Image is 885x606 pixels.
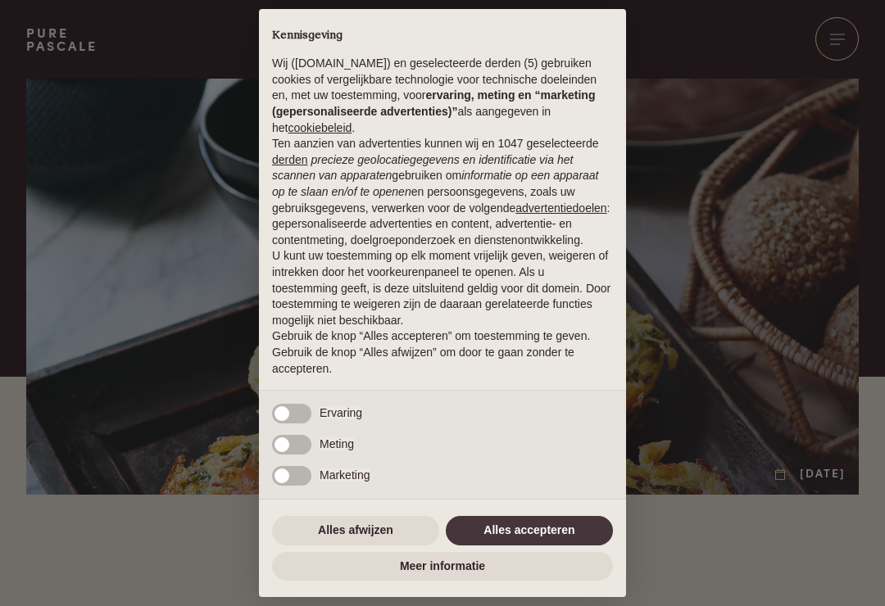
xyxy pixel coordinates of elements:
a: cookiebeleid [288,121,352,134]
button: advertentiedoelen [515,201,606,217]
span: Meting [320,437,354,450]
em: precieze geolocatiegegevens en identificatie via het scannen van apparaten [272,153,573,183]
p: Ten aanzien van advertenties kunnen wij en 1047 geselecteerde gebruiken om en persoonsgegevens, z... [272,136,613,248]
button: Meer informatie [272,552,613,581]
p: U kunt uw toestemming op elk moment vrijelijk geven, weigeren of intrekken door het voorkeurenpan... [272,248,613,328]
p: Gebruik de knop “Alles accepteren” om toestemming te geven. Gebruik de knop “Alles afwijzen” om d... [272,328,613,377]
h2: Kennisgeving [272,29,613,43]
em: informatie op een apparaat op te slaan en/of te openen [272,169,599,198]
strong: ervaring, meting en “marketing (gepersonaliseerde advertenties)” [272,88,595,118]
span: Marketing [320,468,370,482]
span: Ervaring [320,406,362,419]
p: Wij ([DOMAIN_NAME]) en geselecteerde derden (5) gebruiken cookies of vergelijkbare technologie vo... [272,56,613,136]
button: derden [272,152,308,169]
button: Alles afwijzen [272,516,439,545]
button: Alles accepteren [446,516,613,545]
